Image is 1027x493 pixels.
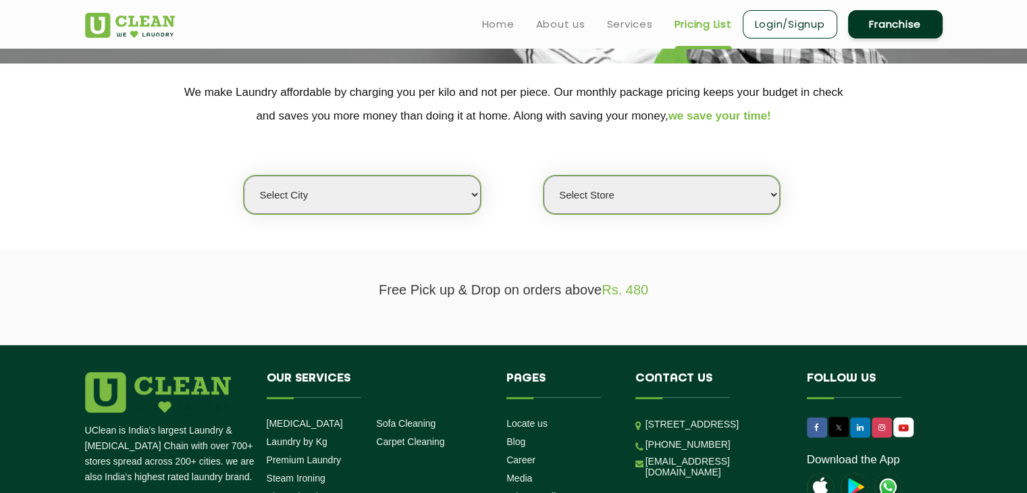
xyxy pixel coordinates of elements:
[85,80,943,128] p: We make Laundry affordable by charging you per kilo and not per piece. Our monthly package pricin...
[376,418,436,429] a: Sofa Cleaning
[376,436,444,447] a: Carpet Cleaning
[85,13,175,38] img: UClean Laundry and Dry Cleaning
[807,372,926,398] h4: Follow us
[267,436,327,447] a: Laundry by Kg
[646,456,787,477] a: [EMAIL_ADDRESS][DOMAIN_NAME]
[646,439,731,450] a: [PHONE_NUMBER]
[267,455,342,465] a: Premium Laundry
[536,16,585,32] a: About us
[506,455,535,465] a: Career
[85,423,257,485] p: UClean is India's largest Laundry & [MEDICAL_DATA] Chain with over 700+ stores spread across 200+...
[85,282,943,298] p: Free Pick up & Drop on orders above
[267,418,343,429] a: [MEDICAL_DATA]
[646,417,787,432] p: [STREET_ADDRESS]
[848,10,943,38] a: Franchise
[506,418,548,429] a: Locate us
[607,16,653,32] a: Services
[267,372,487,398] h4: Our Services
[602,282,648,297] span: Rs. 480
[267,473,325,484] a: Steam Ironing
[807,453,900,467] a: Download the App
[895,421,912,435] img: UClean Laundry and Dry Cleaning
[506,473,532,484] a: Media
[675,16,732,32] a: Pricing List
[85,372,231,413] img: logo.png
[635,372,787,398] h4: Contact us
[506,436,525,447] a: Blog
[506,372,615,398] h4: Pages
[482,16,515,32] a: Home
[743,10,837,38] a: Login/Signup
[668,109,771,122] span: we save your time!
